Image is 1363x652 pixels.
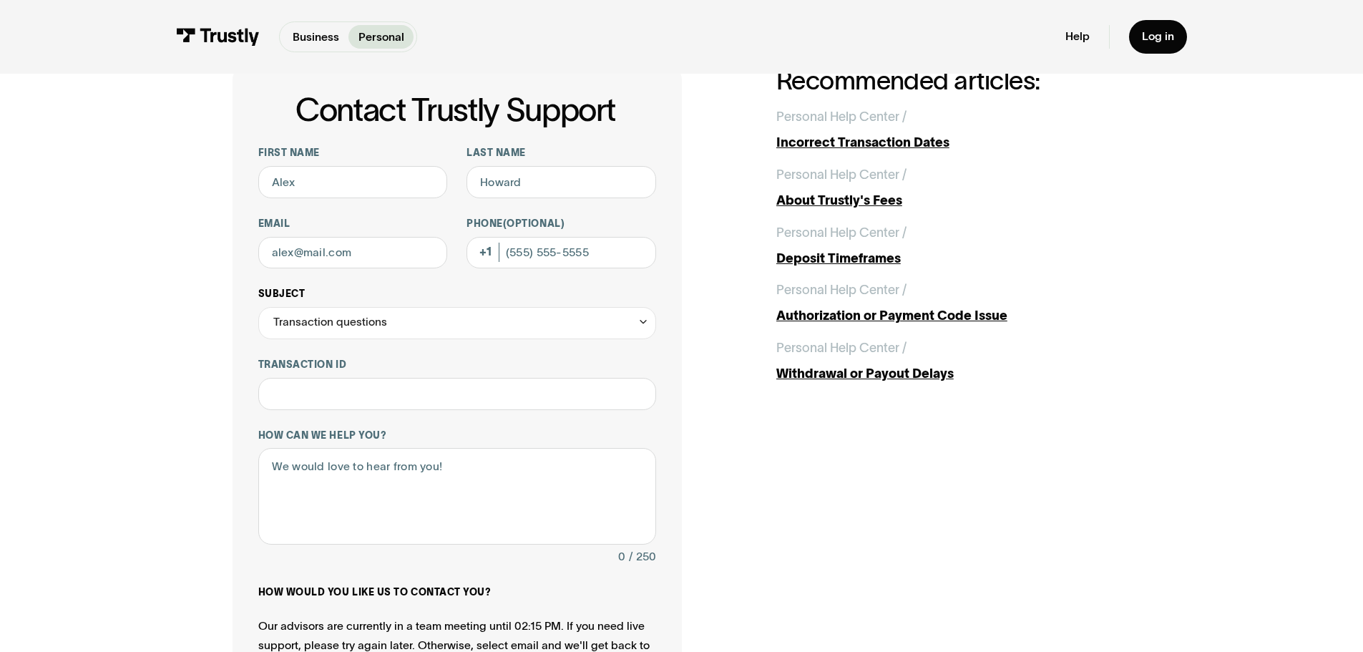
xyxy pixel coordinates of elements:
img: Trustly Logo [176,28,260,46]
label: How can we help you? [258,429,656,442]
label: Subject [258,288,656,301]
input: Howard [466,166,656,198]
div: About Trustly's Fees [776,191,1131,210]
label: Last name [466,147,656,160]
span: (Optional) [503,218,565,229]
h1: Contact Trustly Support [255,92,656,127]
a: Personal Help Center /Authorization or Payment Code Issue [776,281,1131,326]
div: Personal Help Center / [776,281,907,300]
label: Transaction ID [258,359,656,371]
input: alex@mail.com [258,237,448,269]
a: Log in [1129,20,1187,54]
a: Personal Help Center /Withdrawal or Payout Delays [776,339,1131,384]
div: Personal Help Center / [776,339,907,358]
div: Deposit Timeframes [776,249,1131,268]
div: Log in [1142,29,1174,44]
label: Email [258,218,448,230]
div: Authorization or Payment Code Issue [776,306,1131,326]
h2: Recommended articles: [776,67,1131,94]
div: Transaction questions [258,307,656,339]
a: Business [283,25,348,49]
div: Personal Help Center / [776,107,907,127]
p: Business [293,29,339,46]
div: Withdrawal or Payout Delays [776,364,1131,384]
a: Personal Help Center /Deposit Timeframes [776,223,1131,268]
p: Personal [358,29,404,46]
input: Alex [258,166,448,198]
a: Help [1065,29,1090,44]
a: Personal [348,25,414,49]
div: Incorrect Transaction Dates [776,133,1131,152]
label: Phone [466,218,656,230]
div: 0 [618,548,625,567]
div: Personal Help Center / [776,223,907,243]
input: (555) 555-5555 [466,237,656,269]
div: / 250 [629,548,656,567]
label: How would you like us to contact you? [258,586,656,599]
div: Personal Help Center / [776,165,907,185]
a: Personal Help Center /Incorrect Transaction Dates [776,107,1131,152]
div: Transaction questions [273,313,387,332]
label: First name [258,147,448,160]
a: Personal Help Center /About Trustly's Fees [776,165,1131,210]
